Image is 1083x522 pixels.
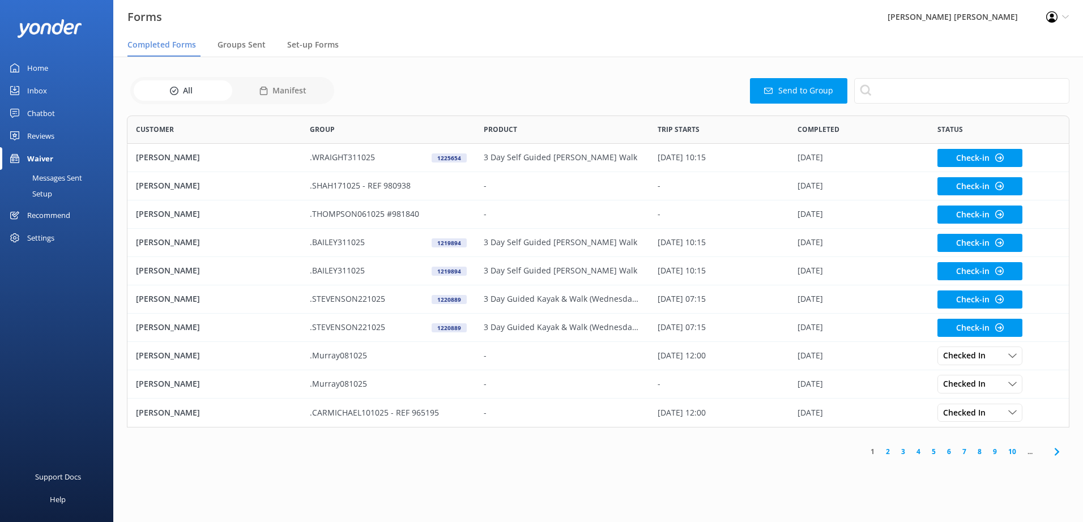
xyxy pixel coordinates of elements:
a: Setup [7,186,113,202]
div: row [127,399,1069,427]
p: .SHAH171025 - REF 980938 [310,179,411,192]
div: row [127,370,1069,399]
div: row [127,144,1069,172]
p: .WRAIGHT311025 [310,151,375,164]
p: .STEVENSON221025 [310,321,385,333]
p: [PERSON_NAME] [136,179,200,192]
div: row [127,314,1069,342]
span: Checked In [943,349,992,362]
div: Settings [27,226,54,249]
p: [DATE] [798,378,823,390]
button: Check-in [937,206,1022,224]
span: Checked In [943,378,992,390]
button: Check-in [937,234,1022,252]
p: .Murray081025 [310,349,367,362]
button: Check-in [937,177,1022,195]
p: .BAILEY311025 [310,264,365,277]
p: [PERSON_NAME] [136,349,200,362]
span: Trip starts [658,124,700,135]
span: Status [937,124,963,135]
p: [DATE] [798,293,823,305]
p: [DATE] 07:15 [658,293,706,305]
p: 3 Day Self Guided [PERSON_NAME] Walk [484,151,637,164]
p: [DATE] 12:00 [658,407,706,419]
p: [DATE] [798,321,823,333]
div: 1219894 [432,238,467,247]
div: Home [27,57,48,79]
a: 7 [957,446,972,457]
a: 10 [1003,446,1022,457]
p: .STEVENSON221025 [310,293,385,305]
a: 5 [926,446,941,457]
div: grid [127,144,1069,427]
button: Check-in [937,319,1022,337]
div: 1219894 [432,267,467,276]
span: Completed Forms [127,39,196,50]
a: Messages Sent [7,170,113,186]
p: - [484,378,487,390]
p: [DATE] [798,236,823,249]
div: Chatbot [27,102,55,125]
div: Waiver [27,147,53,170]
a: 8 [972,446,987,457]
div: 1220889 [432,323,467,332]
p: [DATE] [798,349,823,362]
button: Check-in [937,290,1022,309]
p: [DATE] 10:15 [658,236,706,249]
div: Inbox [27,79,47,102]
p: [DATE] 10:15 [658,151,706,164]
p: [DATE] 10:15 [658,264,706,277]
a: 9 [987,446,1003,457]
div: Reviews [27,125,54,147]
div: Setup [7,186,52,202]
span: Group [310,124,335,135]
span: Groups Sent [218,39,266,50]
a: 1 [865,446,880,457]
button: Check-in [937,262,1022,280]
div: Messages Sent [7,170,82,186]
div: Recommend [27,204,70,226]
div: row [127,172,1069,200]
div: row [127,285,1069,314]
button: Check-in [937,149,1022,167]
p: [DATE] [798,151,823,164]
div: 1220889 [432,295,467,304]
p: - [484,407,487,419]
span: Checked In [943,407,992,419]
p: [PERSON_NAME] [136,293,200,305]
span: Completed [798,124,839,135]
p: - [484,208,487,220]
a: 3 [896,446,911,457]
div: row [127,200,1069,229]
p: .Murray081025 [310,378,367,390]
p: [DATE] 12:00 [658,349,706,362]
p: [PERSON_NAME] [136,264,200,277]
p: 3 Day Self Guided [PERSON_NAME] Walk [484,264,637,277]
p: .CARMICHAEL101025 - REF 965195 [310,407,439,419]
span: Customer [136,124,174,135]
p: 3 Day Guided Kayak & Walk (Wednesdays) [484,293,641,305]
h3: Forms [127,8,162,26]
img: yonder-white-logo.png [17,19,82,38]
div: 1225654 [432,153,467,162]
p: - [484,179,487,192]
p: [PERSON_NAME] [136,151,200,164]
p: [DATE] [798,407,823,419]
p: .BAILEY311025 [310,236,365,249]
div: Help [50,488,66,511]
p: [DATE] 07:15 [658,321,706,333]
p: [DATE] [798,179,823,192]
p: [PERSON_NAME] [136,236,200,249]
p: [PERSON_NAME] [136,407,200,419]
p: 3 Day Self Guided [PERSON_NAME] Walk [484,236,637,249]
button: Send to Group [750,78,847,104]
a: 4 [911,446,926,457]
p: [PERSON_NAME] [136,378,200,390]
div: row [127,257,1069,285]
p: [PERSON_NAME] [136,321,200,333]
p: [DATE] [798,264,823,277]
p: 3 Day Guided Kayak & Walk (Wednesdays) [484,321,641,333]
div: Support Docs [35,465,81,488]
div: row [127,342,1069,370]
p: - [658,378,660,390]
